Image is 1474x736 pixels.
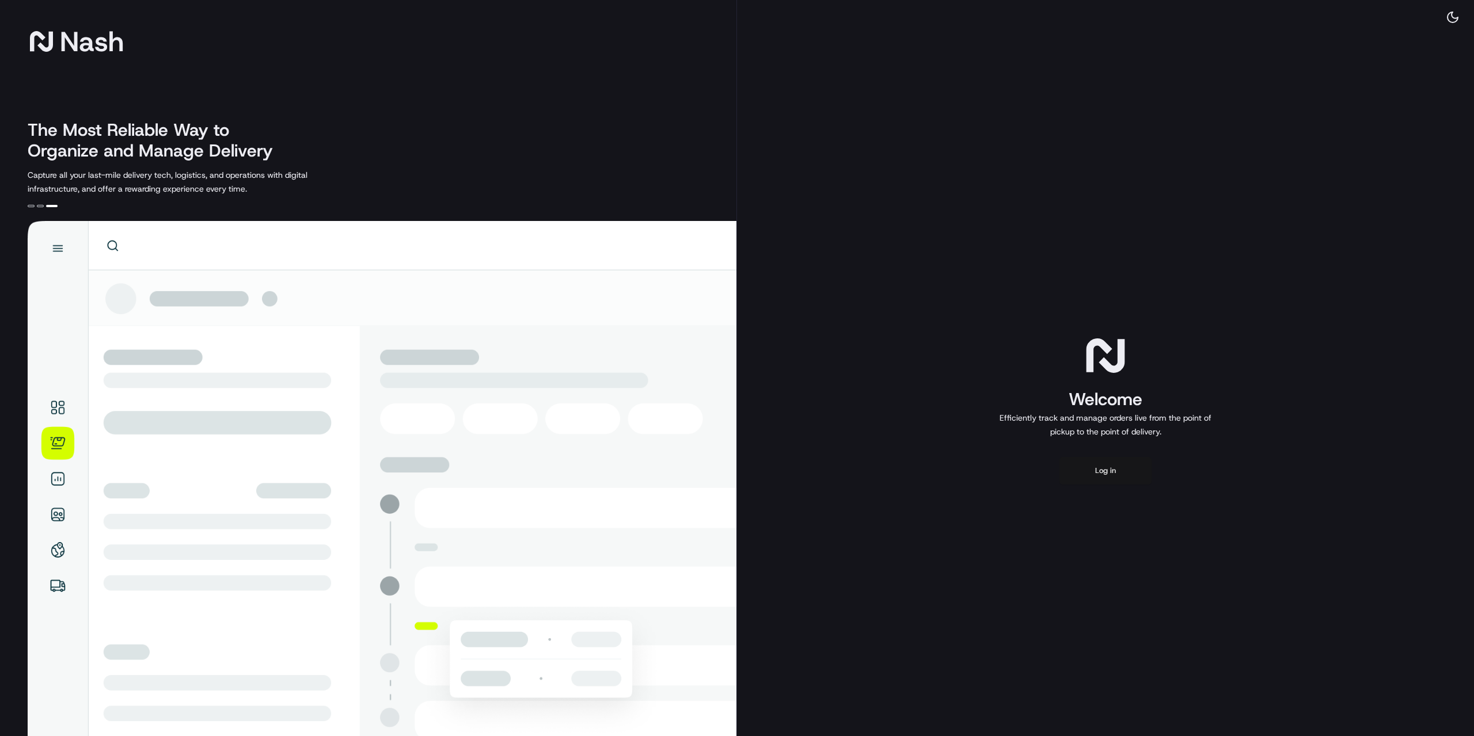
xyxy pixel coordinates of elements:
[1059,457,1152,485] button: Log in
[28,120,286,161] h2: The Most Reliable Way to Organize and Manage Delivery
[995,388,1216,411] h1: Welcome
[995,411,1216,438] p: Efficiently track and manage orders live from the point of pickup to the point of delivery.
[28,168,359,196] p: Capture all your last-mile delivery tech, logistics, and operations with digital infrastructure, ...
[60,30,124,53] span: Nash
